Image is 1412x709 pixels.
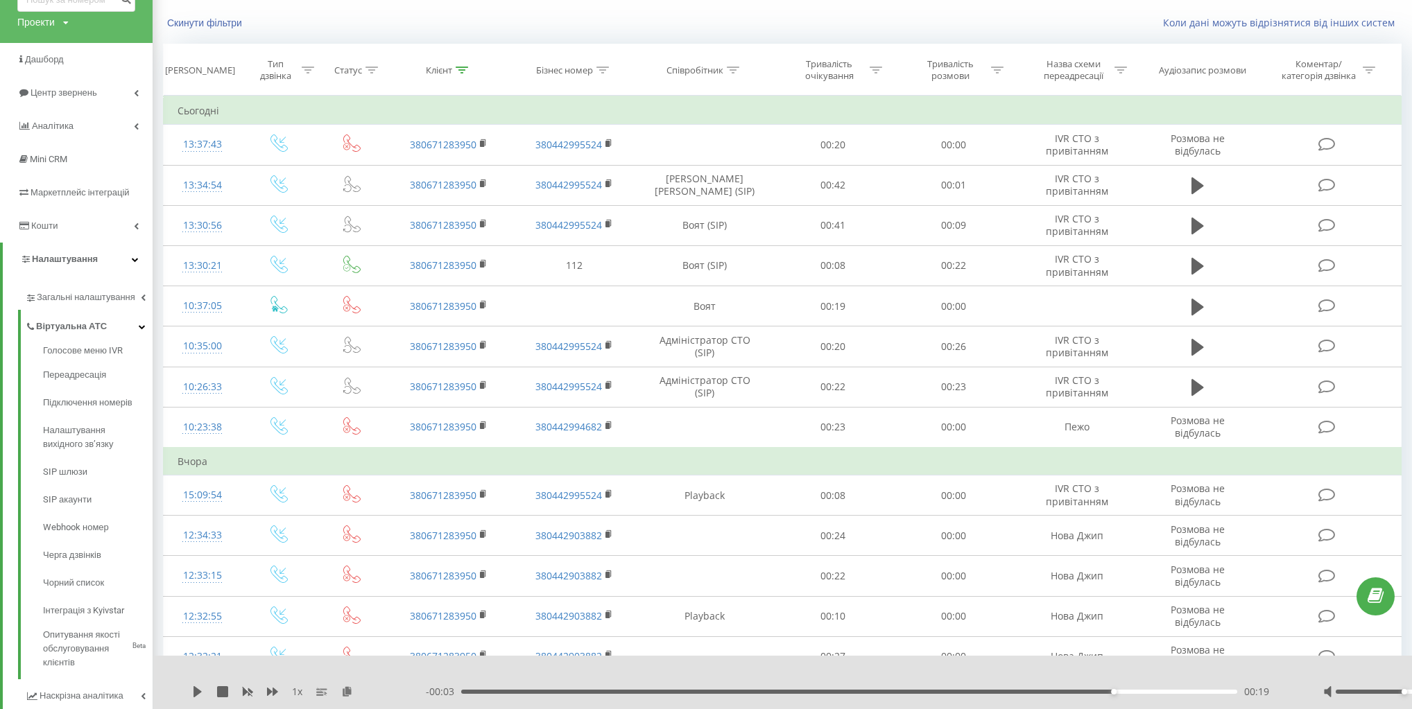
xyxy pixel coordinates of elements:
td: 00:20 [773,125,893,165]
td: 00:19 [773,286,893,326]
span: Розмова не відбулась [1171,482,1225,507]
span: Центр звернень [31,87,97,98]
a: Інтеграція з Kyivstar [43,597,153,624]
a: 380442995524 [535,340,602,353]
span: SIP акаунти [43,493,92,507]
span: 1 x [292,685,302,699]
a: Webhook номер [43,514,153,541]
div: Статус [334,64,362,76]
td: 00:01 [893,165,1014,205]
td: 00:00 [893,286,1014,326]
td: Воят (SIP) [637,245,773,286]
div: Тип дзвінка [253,58,299,82]
button: Скинути фільтри [163,17,249,29]
a: Опитування якості обслуговування клієнтівBeta [43,624,153,669]
a: Налаштування вихідного зв’язку [43,417,153,458]
a: Переадресація [43,361,153,389]
td: 112 [511,245,637,286]
td: 00:27 [773,636,893,677]
span: Налаштування [32,254,98,264]
td: Нова Джип [1014,596,1139,636]
td: 00:08 [773,245,893,286]
td: 00:42 [773,165,893,205]
span: 00:19 [1244,685,1269,699]
td: 00:26 [893,326,1014,367]
a: 380442903882 [535,609,602,622]
a: SIP шлюзи [43,458,153,486]
a: 380671283950 [410,380,476,393]
div: 10:35:00 [178,333,227,360]
div: 10:37:05 [178,292,227,320]
a: Підключення номерів [43,389,153,417]
div: 10:23:38 [178,414,227,441]
td: Сьогодні [164,97,1402,125]
td: 00:00 [893,125,1014,165]
div: Accessibility label [1402,689,1407,694]
span: - 00:03 [426,685,461,699]
td: 00:00 [893,407,1014,448]
span: Підключення номерів [43,396,132,410]
td: Адміністратор СТО (SIP) [637,326,773,367]
td: Адміністратор СТО (SIP) [637,367,773,407]
td: Пежо [1014,407,1139,448]
span: Голосове меню IVR [43,344,123,358]
td: 00:24 [773,516,893,556]
a: Віртуальна АТС [25,310,153,339]
td: Воят [637,286,773,326]
td: 00:09 [893,205,1014,245]
div: Коментар/категорія дзвінка [1278,58,1359,82]
td: IVR СТО з привітанням [1014,367,1139,407]
span: Розмова не відбулась [1171,643,1225,669]
td: 00:22 [773,367,893,407]
td: IVR СТО з привітанням [1014,205,1139,245]
td: IVR СТО з привітанням [1014,475,1139,516]
td: 00:00 [893,475,1014,516]
td: 00:00 [893,636,1014,677]
span: Розмова не відбулась [1171,414,1225,439]
div: Клієнт [426,64,452,76]
td: 00:22 [773,556,893,596]
a: Голосове меню IVR [43,344,153,361]
a: 380442995524 [535,178,602,191]
td: [PERSON_NAME] [PERSON_NAME] (SIP) [637,165,773,205]
span: Налаштування вихідного зв’язку [43,423,146,451]
span: Переадресація [43,368,106,382]
td: Воят (SIP) [637,205,773,245]
span: Черга дзвінків [43,548,101,562]
span: Інтеграція з Kyivstar [43,604,124,618]
td: 00:23 [893,367,1014,407]
div: 12:32:55 [178,603,227,630]
span: Дашборд [25,54,64,64]
td: IVR СТО з привітанням [1014,245,1139,286]
div: 12:34:33 [178,522,227,549]
a: 380671283950 [410,259,476,272]
a: 380671283950 [410,489,476,502]
span: Загальні налаштування [37,290,135,304]
td: Playback [637,596,773,636]
span: Маркетплейс інтеграцій [31,187,130,198]
span: Наскрізна аналітика [40,689,123,703]
div: Назва схеми переадресації [1037,58,1111,82]
div: Тривалість очікування [792,58,866,82]
span: Кошти [31,220,58,231]
span: Розмова не відбулась [1171,563,1225,588]
div: Accessibility label [1112,689,1117,694]
div: 10:26:33 [178,374,227,401]
a: 380671283950 [410,299,476,313]
span: Розмова не відбулась [1171,523,1225,548]
span: Розмова не відбулась [1171,603,1225,629]
a: 380442903882 [535,529,602,542]
a: 380442995524 [535,218,602,231]
td: 00:08 [773,475,893,516]
td: 00:00 [893,596,1014,636]
td: Нова Джип [1014,516,1139,556]
span: Webhook номер [43,520,109,534]
div: Тривалість розмови [913,58,988,82]
span: Розмова не відбулась [1171,132,1225,157]
a: Наскрізна аналітика [25,679,153,708]
a: 380671283950 [410,138,476,151]
td: 00:00 [893,516,1014,556]
div: 13:30:21 [178,252,227,279]
a: 380671283950 [410,609,476,622]
td: 00:23 [773,407,893,448]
